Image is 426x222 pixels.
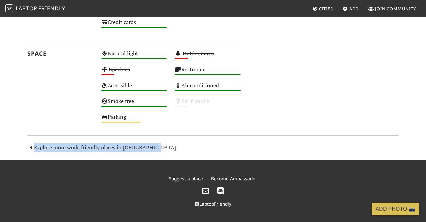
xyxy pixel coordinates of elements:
[211,175,257,182] a: Become Ambassador
[97,81,171,97] div: Accessible
[349,6,359,12] span: Add
[310,3,336,15] a: Cities
[97,49,171,65] div: Natural light
[109,66,130,73] s: Spacious
[375,6,416,12] span: Join Community
[195,201,231,207] a: LaptopFriendly
[97,96,171,112] div: Smoke free
[171,81,245,97] div: Air conditioned
[5,3,65,15] a: LaptopFriendly LaptopFriendly
[366,3,419,15] a: Join Community
[183,50,214,57] s: Outdoor area
[171,65,245,81] div: Restroom
[97,112,171,128] div: Parking
[27,144,178,151] a: Explore more work-friendly places in [GEOGRAPHIC_DATA]!
[319,6,333,12] span: Cities
[27,50,93,57] h2: Space
[169,175,203,182] a: Suggest a place
[5,4,13,12] img: LaptopFriendly
[38,5,65,12] span: Friendly
[171,96,245,112] div: Pet friendly
[340,3,362,15] a: Add
[97,17,171,33] div: Credit cards
[16,5,37,12] span: Laptop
